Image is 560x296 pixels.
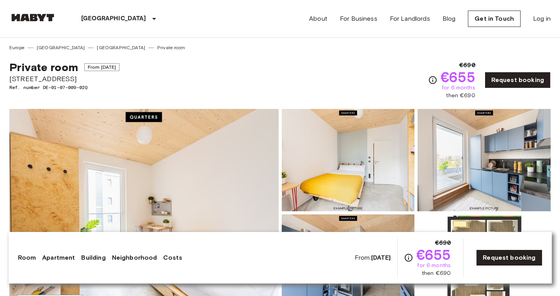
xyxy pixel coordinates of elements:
a: Log in [533,14,551,23]
a: Room [18,253,36,262]
a: Request booking [476,250,542,266]
a: Costs [163,253,182,262]
span: €655 [441,70,475,84]
a: Building [81,253,105,262]
span: €655 [416,248,451,262]
img: Picture of unit DE-01-07-009-02Q [418,109,551,211]
span: From: [355,253,391,262]
span: for 6 months [442,84,475,92]
span: Private room [9,61,78,74]
svg: Check cost overview for full price breakdown. Please note that discounts apply to new joiners onl... [428,75,437,85]
a: Private room [157,44,185,51]
a: [GEOGRAPHIC_DATA] [37,44,85,51]
a: Get in Touch [468,11,521,27]
span: then €690 [422,269,451,277]
svg: Check cost overview for full price breakdown. Please note that discounts apply to new joiners onl... [404,253,413,262]
a: Request booking [485,72,551,88]
p: [GEOGRAPHIC_DATA] [81,14,146,23]
span: €690 [435,238,451,248]
span: Ref. number DE-01-07-009-02Q [9,84,119,91]
a: Apartment [42,253,75,262]
a: Europe [9,44,25,51]
img: Habyt [9,14,56,21]
a: Blog [443,14,456,23]
span: [STREET_ADDRESS] [9,74,119,84]
span: From [DATE] [84,63,120,71]
a: [GEOGRAPHIC_DATA] [97,44,145,51]
img: Picture of unit DE-01-07-009-02Q [282,109,415,211]
span: then €690 [446,92,475,100]
a: Neighborhood [112,253,157,262]
span: €690 [459,61,475,70]
span: for 6 months [417,262,451,269]
a: For Landlords [390,14,430,23]
a: For Business [340,14,377,23]
a: About [309,14,327,23]
b: [DATE] [371,254,391,261]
